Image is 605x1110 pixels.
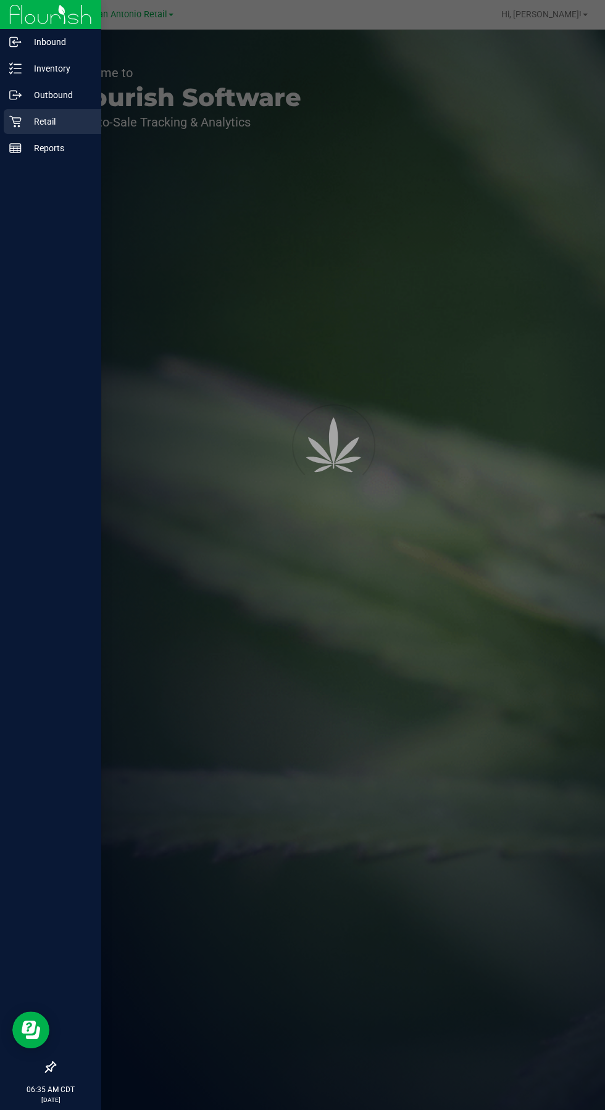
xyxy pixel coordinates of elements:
[22,114,96,129] p: Retail
[22,141,96,155] p: Reports
[6,1095,96,1104] p: [DATE]
[22,88,96,102] p: Outbound
[22,35,96,49] p: Inbound
[9,142,22,154] inline-svg: Reports
[9,89,22,101] inline-svg: Outbound
[12,1011,49,1048] iframe: Resource center
[6,1084,96,1095] p: 06:35 AM CDT
[9,62,22,75] inline-svg: Inventory
[9,36,22,48] inline-svg: Inbound
[9,115,22,128] inline-svg: Retail
[22,61,96,76] p: Inventory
